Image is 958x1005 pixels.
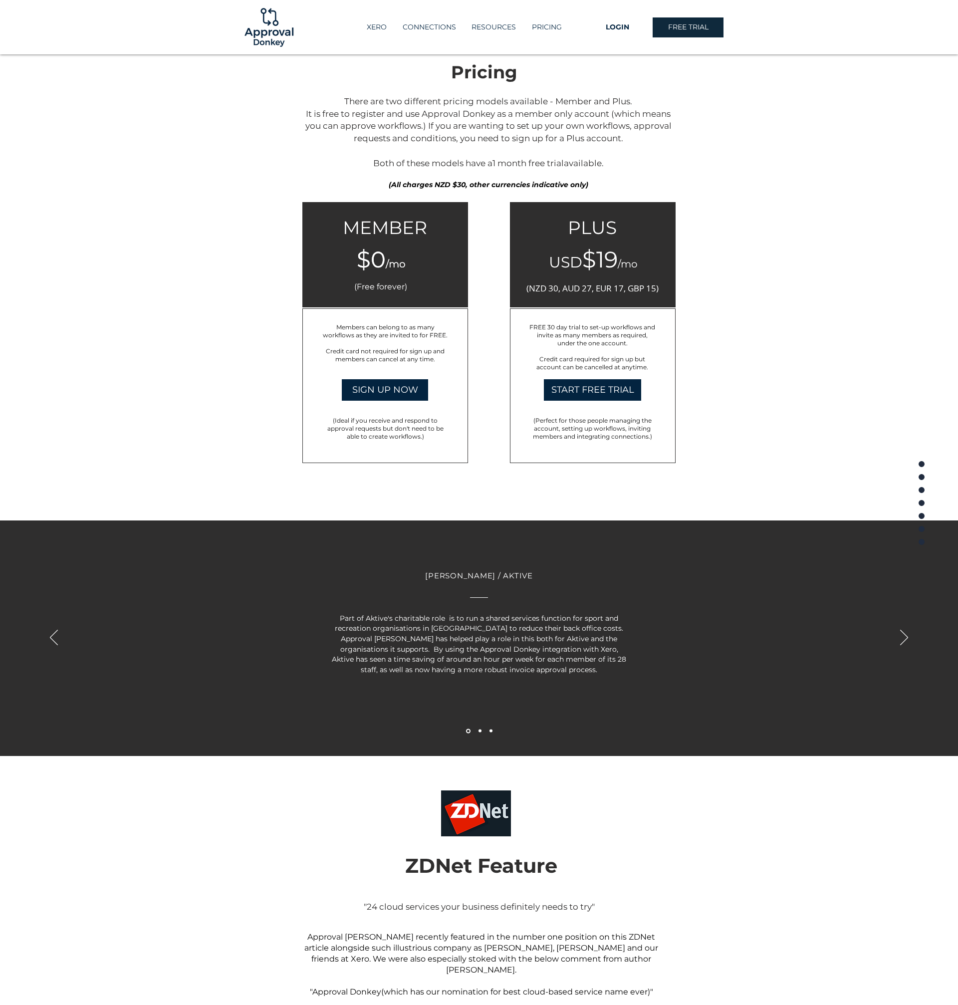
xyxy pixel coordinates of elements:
[304,932,658,975] span: Approval [PERSON_NAME] recently featured in the number one position on this ZDNet article alongsi...
[342,379,428,401] a: SIGN UP NOW
[343,217,427,239] span: MEMBER
[359,19,394,35] a: XERO
[464,19,523,35] div: RESOURCES
[386,258,406,270] span: /mo
[332,614,626,674] span: Part of Aktive's charitable role is to run a shared services function for sport and recreation or...
[389,180,588,189] span: (All charges NZD $30, other currencies indicative only)​
[310,987,653,997] span: " (which has our nomination for best cloud-based service name ever)"
[364,902,595,912] span: "24 cloud services your business definitely needs to try"
[915,458,929,547] nav: Page
[305,96,672,168] span: There are two different pricing models available - Member and Plus. It is free to register and us...
[467,19,521,35] p: RESOURCES
[653,17,723,37] a: FREE TRIAL
[479,730,481,733] a: Copy of Slide 2
[544,379,641,401] a: START FREE TRIAL
[326,347,445,363] span: Credit card not required for sign up and members can cancel at any time.
[582,246,618,273] span: $19
[527,19,567,35] p: PRICING
[405,853,557,878] span: ZDNet Feature
[50,630,58,647] button: Previous
[523,19,569,35] a: PRICING
[398,19,461,35] p: CONNECTIONS
[618,258,638,270] span: /mo
[309,315,450,327] h6: Includes:
[362,19,392,35] p: XERO
[352,384,418,396] span: SIGN UP NOW
[582,17,653,37] a: LOGIN
[549,253,582,271] span: USD
[466,729,471,733] a: Slide 1
[357,246,386,273] span: $0
[533,417,652,440] span: (Perfect for those people managing the account, setting up workflows, inviting members and integr...
[451,61,517,83] span: Pricing
[489,730,492,733] a: Slide 2
[668,22,709,32] span: FREE TRIAL
[536,355,648,371] span: Credit card required for sign up but account can be cancelled at anytime.
[529,323,655,347] span: FREE 30 day trial to set-up workflows and invite as many members as required, under the one account.
[492,158,564,168] a: 1 month free trial
[568,217,617,239] span: PLUS
[327,417,444,440] span: (Ideal if you receive and respond to approval requests but don't need to be able to create workfl...
[346,19,582,35] nav: Site
[394,19,464,35] a: CONNECTIONS
[312,987,381,997] a: Approval Donkey
[551,384,634,396] span: START FREE TRIAL
[425,571,533,580] span: [PERSON_NAME] / AKTIVE
[526,282,659,294] span: (NZD 30, AUD 27, EUR 17, GBP 15)
[606,22,629,32] span: LOGIN
[242,0,296,54] img: Logo-01.png
[462,729,496,733] nav: Slides
[900,630,908,647] button: Next
[354,282,407,291] span: (Free forever)
[323,323,448,339] span: Members can belong to as many workflows as they are invited to for FREE.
